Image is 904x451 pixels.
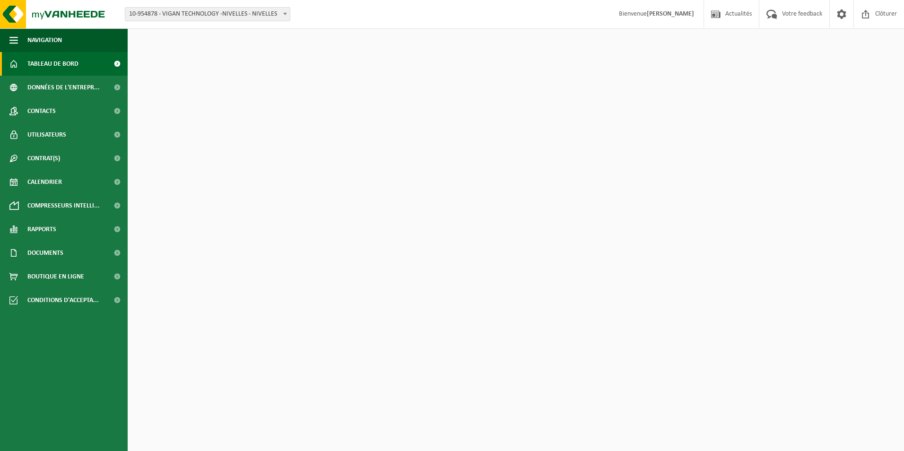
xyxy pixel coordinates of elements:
span: Contrat(s) [27,147,60,170]
span: Données de l'entrepr... [27,76,100,99]
span: 10-954878 - VIGAN TECHNOLOGY -NIVELLES - NIVELLES [125,8,290,21]
strong: [PERSON_NAME] [647,10,694,17]
span: Rapports [27,217,56,241]
span: Documents [27,241,63,265]
span: Navigation [27,28,62,52]
span: Utilisateurs [27,123,66,147]
span: Contacts [27,99,56,123]
span: Calendrier [27,170,62,194]
span: Compresseurs intelli... [27,194,100,217]
span: Conditions d'accepta... [27,288,99,312]
span: Tableau de bord [27,52,78,76]
span: 10-954878 - VIGAN TECHNOLOGY -NIVELLES - NIVELLES [125,7,290,21]
span: Boutique en ligne [27,265,84,288]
